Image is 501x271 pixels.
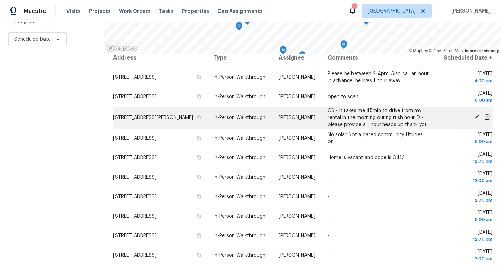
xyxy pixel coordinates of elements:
span: - [328,253,329,258]
div: 12:00 pm [442,177,492,184]
span: [PERSON_NAME] [279,233,315,238]
span: CS - It takes me 45min to drive from my rental in the morning during rush hour. D - please provid... [328,108,428,127]
th: Assignee [273,48,322,68]
span: [DATE] [442,210,492,223]
span: [GEOGRAPHIC_DATA] [368,8,416,15]
span: [STREET_ADDRESS] [113,175,157,180]
span: [STREET_ADDRESS] [113,155,157,160]
a: Mapbox [409,48,428,53]
span: [DATE] [442,152,492,165]
span: In-Person Walkthrough [213,194,265,199]
span: In-Person Walkthrough [213,136,265,141]
span: No solar. Not a gated community. Utilities on. [328,132,423,144]
button: Copy Address [196,232,202,239]
button: Copy Address [196,135,202,141]
div: Map marker [340,40,347,51]
span: [STREET_ADDRESS][PERSON_NAME] [113,115,193,120]
span: [PERSON_NAME] [279,253,315,258]
span: [STREET_ADDRESS] [113,253,157,258]
span: In-Person Walkthrough [213,155,265,160]
div: Map marker [280,46,287,57]
div: 2:00 pm [442,255,492,262]
th: Address [113,48,208,68]
button: Copy Address [196,93,202,100]
span: [STREET_ADDRESS] [113,75,157,80]
span: In-Person Walkthrough [213,233,265,238]
div: 8:00 am [442,138,492,145]
span: - [328,233,329,238]
span: [DATE] [442,132,492,145]
th: Type [208,48,273,68]
div: 2:00 pm [442,197,492,204]
span: [STREET_ADDRESS] [113,233,157,238]
span: In-Person Walkthrough [213,175,265,180]
span: [PERSON_NAME] [279,155,315,160]
span: [DATE] [442,71,492,84]
span: Please be between 2-4pm. Also call an hour in advance, he lives 1 hour away [328,71,429,83]
button: Copy Address [196,154,202,161]
span: [STREET_ADDRESS] [113,214,157,219]
span: Maestro [24,8,47,15]
span: - [328,175,329,180]
button: Copy Address [196,193,202,200]
span: In-Person Walkthrough [213,115,265,120]
a: Mapbox homepage [106,44,137,52]
span: [STREET_ADDRESS] [113,136,157,141]
span: In-Person Walkthrough [213,214,265,219]
span: Projects [89,8,111,15]
span: Home is vacant and code is 0413 [328,155,405,160]
span: [PERSON_NAME] [279,214,315,219]
span: Edit [471,114,482,120]
span: [PERSON_NAME] [279,136,315,141]
span: - [328,214,329,219]
span: - [328,194,329,199]
th: Comments [322,48,436,68]
span: [PERSON_NAME] [279,115,315,120]
span: [PERSON_NAME] [279,194,315,199]
div: Map marker [299,51,306,62]
span: In-Person Walkthrough [213,253,265,258]
button: Copy Address [196,74,202,80]
span: Visits [66,8,81,15]
span: Geo Assignments [217,8,263,15]
span: [STREET_ADDRESS] [113,194,157,199]
span: [STREET_ADDRESS] [113,94,157,99]
span: In-Person Walkthrough [213,75,265,80]
span: [DATE] [442,249,492,262]
span: Work Orders [119,8,151,15]
a: OpenStreetMap [429,48,463,53]
div: 8:00 am [442,216,492,223]
span: [DATE] [442,91,492,104]
span: [DATE] [442,230,492,243]
span: [PERSON_NAME] [279,175,315,180]
div: 4:00 pm [442,77,492,84]
span: [DATE] [442,191,492,204]
span: Scheduled Date [14,36,51,43]
span: [PERSON_NAME] [279,75,315,80]
span: open to scan [328,94,358,99]
div: 1 [352,4,357,11]
div: Map marker [236,22,242,33]
th: Scheduled Date ↑ [436,48,493,68]
a: Improve this map [465,48,499,53]
span: [PERSON_NAME] [279,94,315,99]
button: Copy Address [196,252,202,258]
span: Properties [182,8,209,15]
span: In-Person Walkthrough [213,94,265,99]
button: Copy Address [196,174,202,180]
span: Cancel [482,114,492,120]
div: 12:00 pm [442,236,492,243]
span: [PERSON_NAME] [448,8,491,15]
span: [DATE] [442,171,492,184]
div: 8:00 am [442,97,492,104]
div: 12:00 pm [442,158,492,165]
span: Tasks [159,9,174,14]
button: Copy Address [196,213,202,219]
